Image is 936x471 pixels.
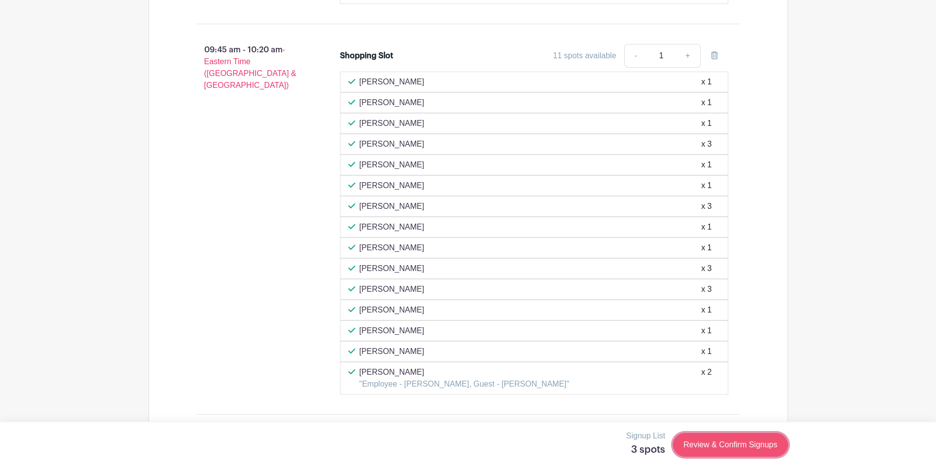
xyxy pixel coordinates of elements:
[701,304,711,316] div: x 1
[359,304,424,316] p: [PERSON_NAME]
[701,138,711,150] div: x 3
[624,44,647,68] a: -
[701,242,711,254] div: x 1
[701,283,711,295] div: x 3
[359,325,424,337] p: [PERSON_NAME]
[701,76,711,88] div: x 1
[701,346,711,357] div: x 1
[701,159,711,171] div: x 1
[701,263,711,275] div: x 3
[701,97,711,109] div: x 1
[359,346,424,357] p: [PERSON_NAME]
[701,325,711,337] div: x 1
[626,430,665,442] p: Signup List
[701,221,711,233] div: x 1
[626,444,665,456] h5: 3 spots
[701,180,711,192] div: x 1
[673,433,787,457] a: Review & Confirm Signups
[359,200,424,212] p: [PERSON_NAME]
[359,97,424,109] p: [PERSON_NAME]
[359,283,424,295] p: [PERSON_NAME]
[340,50,393,62] div: Shopping Slot
[359,159,424,171] p: [PERSON_NAME]
[359,76,424,88] p: [PERSON_NAME]
[675,44,700,68] a: +
[701,118,711,129] div: x 1
[359,263,424,275] p: [PERSON_NAME]
[553,50,616,62] div: 11 spots available
[181,40,325,95] p: 09:45 am - 10:20 am
[359,138,424,150] p: [PERSON_NAME]
[204,45,297,89] span: - Eastern Time ([GEOGRAPHIC_DATA] & [GEOGRAPHIC_DATA])
[359,366,569,378] p: [PERSON_NAME]
[359,118,424,129] p: [PERSON_NAME]
[359,242,424,254] p: [PERSON_NAME]
[359,180,424,192] p: [PERSON_NAME]
[359,221,424,233] p: [PERSON_NAME]
[701,200,711,212] div: x 3
[701,366,711,390] div: x 2
[359,378,569,390] p: "Employee - [PERSON_NAME], Guest - [PERSON_NAME]"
